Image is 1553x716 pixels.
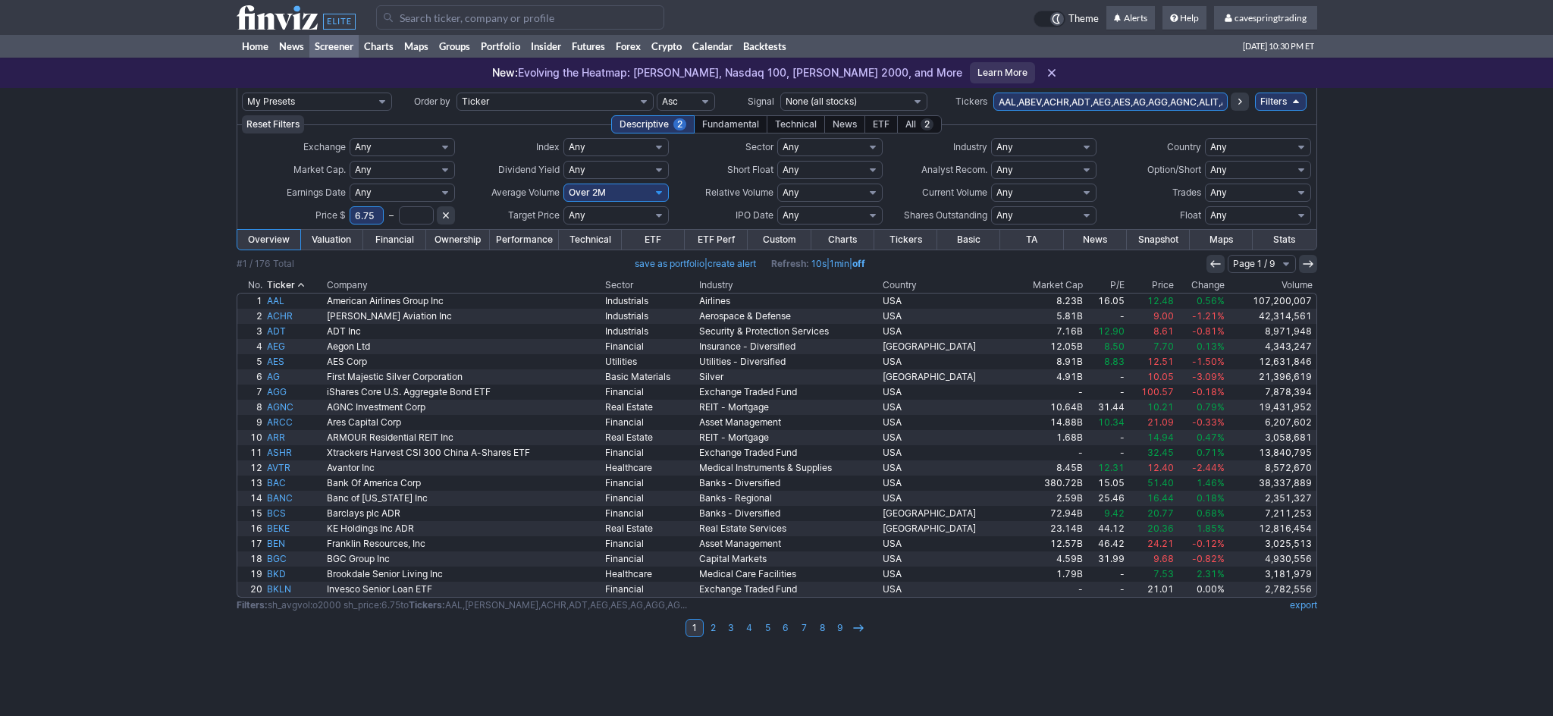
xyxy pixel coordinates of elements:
[265,354,325,369] a: AES
[1147,295,1174,306] span: 12.48
[1085,521,1127,536] a: 44.12
[880,536,1012,551] a: USA
[265,324,325,339] a: ADT
[1012,369,1085,385] a: 4.91B
[1127,369,1177,385] a: 10.05
[1085,385,1127,400] a: -
[603,476,696,491] a: Financial
[1197,492,1225,504] span: 0.18%
[603,294,696,309] a: Industrials
[1227,354,1316,369] a: 12,631,846
[1127,294,1177,309] a: 12.48
[603,309,696,324] a: Industrials
[880,445,1012,460] a: USA
[1176,309,1227,324] a: -1.21%
[880,309,1012,324] a: USA
[1104,341,1125,352] span: 8.50
[697,445,881,460] a: Exchange Traded Fund
[1197,341,1225,352] span: 0.13%
[880,294,1012,309] a: USA
[1176,400,1227,415] a: 0.79%
[237,324,265,339] a: 3
[1127,354,1177,369] a: 12.51
[1192,416,1225,428] span: -0.33%
[1176,324,1227,339] a: -0.81%
[1176,430,1227,445] a: 0.47%
[1012,324,1085,339] a: 7.16B
[1127,230,1190,250] a: Snapshot
[325,324,603,339] a: ADT Inc
[1085,567,1127,582] a: -
[1127,491,1177,506] a: 16.44
[880,521,1012,536] a: [GEOGRAPHIC_DATA]
[767,115,825,133] div: Technical
[274,35,309,58] a: News
[325,385,603,400] a: iShares Core U.S. Aggregate Bond ETF
[1176,460,1227,476] a: -2.44%
[265,491,325,506] a: BANC
[1147,432,1174,443] span: 14.94
[1012,506,1085,521] a: 72.94B
[1127,400,1177,415] a: 10.21
[1034,11,1099,27] a: Theme
[1227,476,1316,491] a: 38,337,889
[325,491,603,506] a: Banc of [US_STATE] Inc
[880,339,1012,354] a: [GEOGRAPHIC_DATA]
[603,460,696,476] a: Healthcare
[1176,506,1227,521] a: 0.68%
[1227,309,1316,324] a: 42,314,561
[635,256,756,272] span: |
[1098,462,1125,473] span: 12.31
[697,430,881,445] a: REIT - Mortgage
[1235,12,1307,24] span: cavespringtrading
[880,567,1012,582] a: USA
[325,445,603,460] a: Xtrackers Harvest CSI 300 China A-Shares ETF
[237,460,265,476] a: 12
[265,460,325,476] a: AVTR
[1012,476,1085,491] a: 380.72B
[697,324,881,339] a: Security & Protection Services
[1012,294,1085,309] a: 8.23B
[697,309,881,324] a: Aerospace & Defense
[697,551,881,567] a: Capital Markets
[880,324,1012,339] a: USA
[603,354,696,369] a: Utilities
[603,536,696,551] a: Financial
[1104,356,1125,367] span: 8.83
[1147,356,1174,367] span: 12.51
[1085,506,1127,521] a: 9.42
[738,35,792,58] a: Backtests
[880,385,1012,400] a: USA
[1085,536,1127,551] a: 46.42
[1000,230,1063,250] a: TA
[1176,415,1227,430] a: -0.33%
[1214,6,1317,30] a: cavespringtrading
[1127,430,1177,445] a: 14.94
[603,551,696,567] a: Financial
[1012,491,1085,506] a: 2.59B
[237,521,265,536] a: 16
[1197,401,1225,413] span: 0.79%
[1127,460,1177,476] a: 12.40
[1176,385,1227,400] a: -0.18%
[1127,324,1177,339] a: 8.61
[697,476,881,491] a: Banks - Diversified
[811,230,874,250] a: Charts
[603,567,696,582] a: Healthcare
[325,339,603,354] a: Aegon Ltd
[325,369,603,385] a: First Majestic Silver Corporation
[265,567,325,582] a: BKD
[880,491,1012,506] a: USA
[1176,536,1227,551] a: -0.12%
[1176,369,1227,385] a: -3.09%
[603,415,696,430] a: Financial
[603,445,696,460] a: Financial
[1012,385,1085,400] a: -
[237,339,265,354] a: 4
[603,339,696,354] a: Financial
[1127,415,1177,430] a: 21.09
[265,506,325,521] a: BCS
[1098,416,1125,428] span: 10.34
[265,400,325,415] a: AGNC
[697,354,881,369] a: Utilities - Diversified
